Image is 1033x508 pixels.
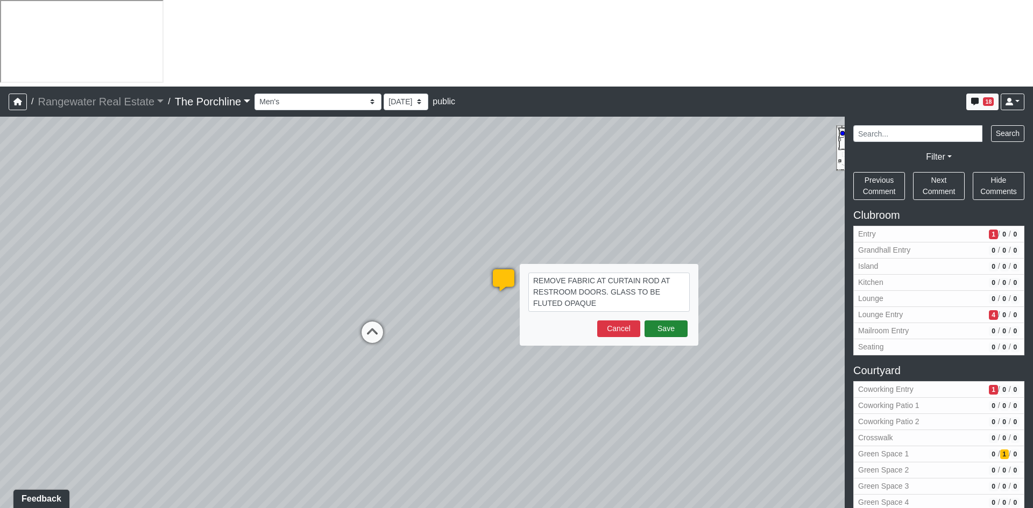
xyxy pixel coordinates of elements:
[1000,246,1009,255] span: # of QA/customer approval comments in revision
[998,497,1000,508] span: /
[858,325,985,337] span: Mailroom Entry
[853,323,1024,339] button: Mailroom Entry0/0/0
[989,449,997,459] span: # of open/more info comments in revision
[858,400,985,411] span: Coworking Patio 1
[998,293,1000,304] span: /
[989,385,997,395] span: # of open/more info comments in revision
[853,430,1024,446] button: Crosswalk0/0/0
[1000,498,1009,507] span: # of QA/customer approval comments in revision
[645,320,688,337] button: Save
[1009,245,1011,256] span: /
[1009,384,1011,395] span: /
[853,275,1024,291] button: Kitchen0/0/0
[853,398,1024,414] button: Coworking Patio 10/0/0
[989,326,997,336] span: # of open/more info comments in revision
[998,432,1000,443] span: /
[858,497,985,508] span: Green Space 4
[853,259,1024,275] button: Island0/0/0
[998,341,1000,353] span: /
[998,481,1000,492] span: /
[853,462,1024,478] button: Green Space 20/0/0
[989,246,997,255] span: # of open/more info comments in revision
[1011,262,1020,271] span: # of resolved comments in revision
[1000,433,1009,443] span: # of QA/customer approval comments in revision
[27,91,38,112] span: /
[1000,278,1009,288] span: # of QA/customer approval comments in revision
[1009,309,1011,320] span: /
[989,498,997,507] span: # of open/more info comments in revision
[998,261,1000,272] span: /
[1009,448,1011,460] span: /
[1000,466,1009,475] span: # of QA/customer approval comments in revision
[597,320,640,337] button: Cancel
[989,482,997,491] span: # of open/more info comments in revision
[1000,385,1009,395] span: # of QA/customer approval comments in revision
[1009,432,1011,443] span: /
[1011,433,1020,443] span: # of resolved comments in revision
[853,381,1024,398] button: Coworking Entry1/0/0
[923,176,956,196] span: Next Comment
[1009,261,1011,272] span: /
[1011,385,1020,395] span: # of resolved comments in revision
[989,262,997,271] span: # of open/more info comments in revision
[853,209,1024,221] h5: Clubroom
[1000,326,1009,336] span: # of QA/customer approval comments in revision
[998,448,1000,460] span: /
[998,245,1000,256] span: /
[175,91,251,112] a: The Porchline
[1011,326,1020,336] span: # of resolved comments in revision
[164,91,174,112] span: /
[853,172,905,200] button: Previous Comment
[863,176,896,196] span: Previous Comment
[853,364,1024,377] h5: Courtyard
[1000,449,1009,459] span: # of QA/customer approval comments in revision
[998,400,1000,411] span: /
[991,125,1024,142] button: Search
[858,416,985,427] span: Coworking Patio 2
[1011,310,1020,320] span: # of resolved comments in revision
[858,309,985,320] span: Lounge Entry
[1000,310,1009,320] span: # of QA/customer approval comments in revision
[989,230,997,239] span: # of open/more info comments in revision
[1000,294,1009,304] span: # of QA/customer approval comments in revision
[983,97,994,106] span: 18
[858,293,985,304] span: Lounge
[1000,401,1009,411] span: # of QA/customer approval comments in revision
[1000,230,1009,239] span: # of QA/customer approval comments in revision
[998,277,1000,288] span: /
[853,125,982,142] input: Search
[1011,417,1020,427] span: # of resolved comments in revision
[980,176,1017,196] span: Hide Comments
[1011,466,1020,475] span: # of resolved comments in revision
[853,478,1024,495] button: Green Space 30/0/0
[1011,230,1020,239] span: # of resolved comments in revision
[1009,293,1011,304] span: /
[858,384,985,395] span: Coworking Entry
[1011,449,1020,459] span: # of resolved comments in revision
[38,91,164,112] a: Rangewater Real Estate
[853,307,1024,323] button: Lounge Entry4/0/0
[998,384,1000,395] span: /
[1009,325,1011,337] span: /
[1000,262,1009,271] span: # of QA/customer approval comments in revision
[858,245,985,256] span: Grandhall Entry
[858,464,985,476] span: Green Space 2
[998,416,1000,427] span: /
[1009,400,1011,411] span: /
[989,310,997,320] span: # of open/more info comments in revision
[966,94,999,110] button: 18
[989,278,997,288] span: # of open/more info comments in revision
[989,342,997,352] span: # of open/more info comments in revision
[989,433,997,443] span: # of open/more info comments in revision
[1009,416,1011,427] span: /
[853,339,1024,355] button: Seating0/0/0
[1011,278,1020,288] span: # of resolved comments in revision
[853,226,1024,242] button: Entry1/0/0
[853,414,1024,430] button: Coworking Patio 20/0/0
[1011,294,1020,304] span: # of resolved comments in revision
[858,261,985,272] span: Island
[973,172,1024,200] button: Hide Comments
[8,486,72,508] iframe: Ybug feedback widget
[1011,498,1020,507] span: # of resolved comments in revision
